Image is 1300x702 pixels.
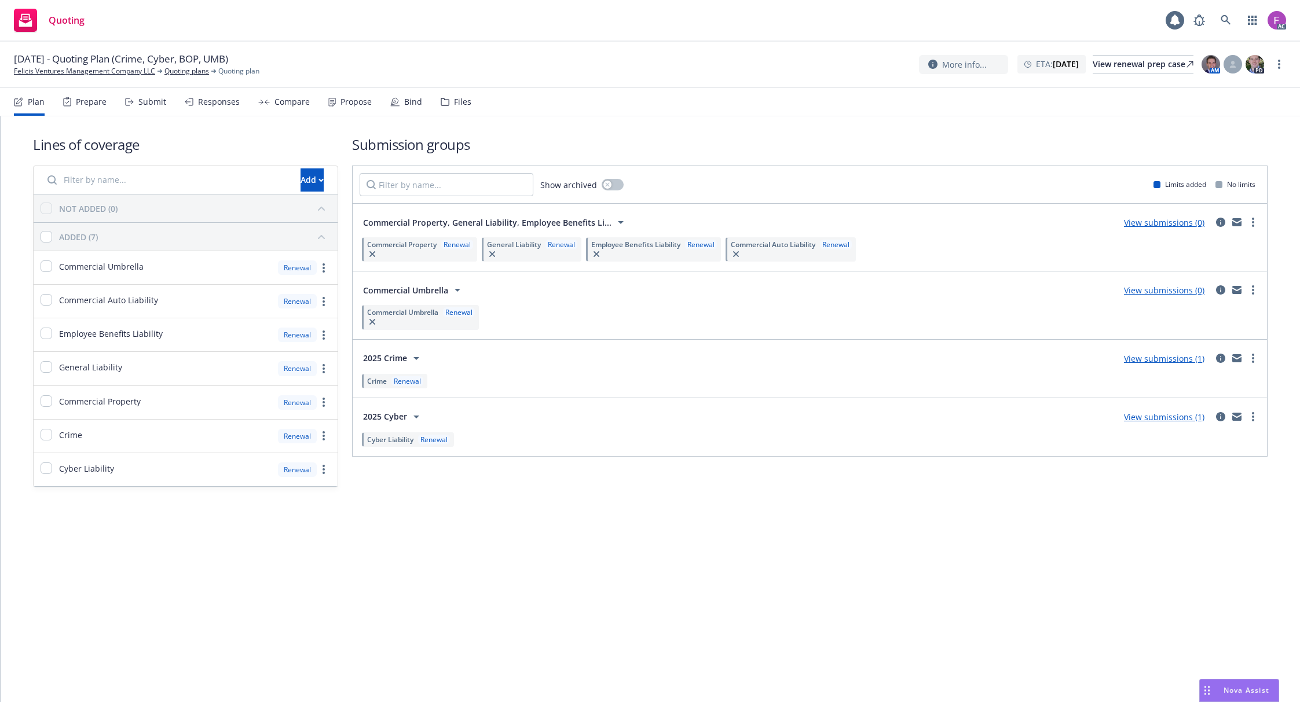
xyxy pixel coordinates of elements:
button: More info... [919,55,1008,74]
div: Propose [340,97,372,106]
div: Renewal [685,240,717,249]
a: View submissions (0) [1124,217,1204,228]
span: Quoting plan [218,66,259,76]
strong: [DATE] [1053,58,1079,69]
button: Add [301,168,324,192]
div: Renewal [278,361,317,376]
a: circleInformation [1214,351,1228,365]
div: View renewal prep case [1093,56,1193,73]
span: Crime [59,429,82,441]
span: Show archived [540,179,597,191]
a: circleInformation [1214,283,1228,297]
div: Responses [198,97,240,106]
span: Employee Benefits Liability [591,240,680,249]
input: Filter by name... [360,173,533,196]
img: photo [1246,55,1264,73]
div: Limits added [1153,179,1206,189]
img: photo [1202,55,1220,73]
div: Bind [404,97,422,106]
div: NOT ADDED (0) [59,203,118,215]
span: Quoting [49,16,85,25]
span: [DATE] - Quoting Plan (Crime, Cyber, BOP, UMB) [14,52,228,66]
span: Commercial Auto Liability [59,294,158,306]
a: Switch app [1241,9,1264,32]
div: Renewal [278,429,317,443]
button: Commercial Property, General Liability, Employee Benefits Li... [360,211,631,234]
a: circleInformation [1214,410,1228,424]
h1: Lines of coverage [33,135,338,154]
div: Renewal [278,260,317,275]
span: ETA : [1036,58,1079,70]
button: ADDED (7) [59,227,331,246]
div: Renewal [278,294,317,308]
div: Submit [138,97,166,106]
div: Add [301,169,324,191]
div: Renewal [418,435,450,444]
a: more [317,295,331,308]
div: Renewal [820,240,852,249]
div: Renewal [391,376,423,386]
div: Renewal [278,328,317,342]
div: Renewal [441,240,473,249]
h1: Submission groups [352,135,1268,154]
div: ADDED (7) [59,231,98,243]
span: Cyber Liability [59,462,114,475]
input: Filter by name... [41,168,294,192]
span: Commercial Property [59,395,141,407]
span: Cyber Liability [367,435,413,444]
a: View submissions (1) [1124,353,1204,364]
span: Crime [367,376,387,386]
div: Prepare [76,97,107,106]
a: Quoting plans [164,66,209,76]
img: photo [1268,11,1286,30]
span: Commercial Property, General Liability, Employee Benefits Li... [363,216,611,229]
span: 2025 Crime [363,352,407,364]
a: mail [1230,215,1244,229]
div: Renewal [278,395,317,410]
span: General Liability [487,240,541,249]
a: more [1246,351,1260,365]
span: General Liability [59,361,122,373]
div: Drag to move [1200,679,1214,701]
span: Employee Benefits Liability [59,328,163,340]
a: more [317,395,331,409]
a: Report a Bug [1188,9,1211,32]
button: Nova Assist [1199,679,1279,702]
span: Commercial Auto Liability [731,240,815,249]
button: Commercial Umbrella [360,278,468,302]
a: View renewal prep case [1093,55,1193,73]
button: NOT ADDED (0) [59,199,331,218]
a: more [1246,215,1260,229]
span: Commercial Property [367,240,437,249]
a: Search [1214,9,1237,32]
a: mail [1230,351,1244,365]
div: Renewal [278,462,317,477]
a: View submissions (1) [1124,411,1204,422]
div: Files [454,97,471,106]
button: 2025 Cyber [360,405,427,428]
div: Compare [274,97,310,106]
a: circleInformation [1214,215,1228,229]
a: Felicis Ventures Management Company LLC [14,66,155,76]
a: more [1246,283,1260,297]
a: more [317,362,331,376]
div: Renewal [545,240,577,249]
a: more [1272,57,1286,71]
span: 2025 Cyber [363,410,407,422]
a: mail [1230,410,1244,424]
button: 2025 Crime [360,347,427,370]
span: More info... [942,58,987,71]
a: more [1246,410,1260,424]
a: more [317,462,331,476]
span: Nova Assist [1224,685,1269,695]
a: Quoting [9,4,89,36]
span: Commercial Umbrella [363,284,448,296]
a: more [317,328,331,342]
a: more [317,429,331,443]
a: View submissions (0) [1124,285,1204,296]
a: more [317,261,331,275]
div: Renewal [443,307,475,317]
div: Plan [28,97,45,106]
div: No limits [1215,179,1255,189]
span: Commercial Umbrella [59,260,144,273]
